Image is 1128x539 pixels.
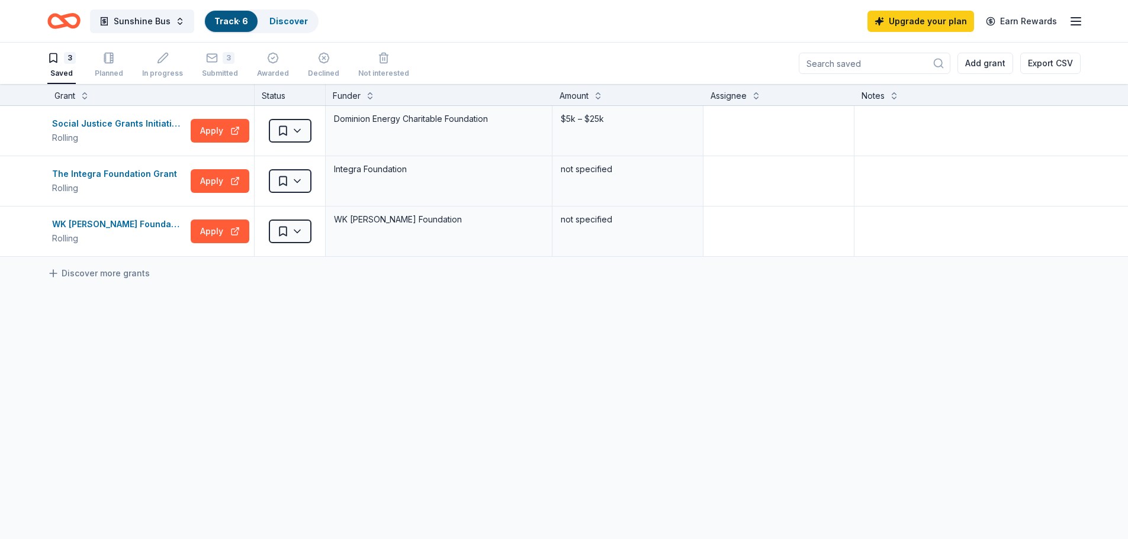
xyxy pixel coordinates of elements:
[308,69,339,78] div: Declined
[257,47,289,84] button: Awarded
[64,52,76,64] div: 3
[52,181,182,195] div: Rolling
[1020,53,1081,74] button: Export CSV
[333,161,545,177] div: Integra Foundation
[191,169,249,193] button: Apply
[358,47,409,84] button: Not interested
[862,89,885,103] div: Notes
[142,69,183,78] div: In progress
[95,69,123,78] div: Planned
[90,9,194,33] button: Sunshine Bus
[560,161,696,177] div: not specified
[560,89,589,103] div: Amount
[47,266,150,280] a: Discover more grants
[711,89,747,103] div: Assignee
[204,9,319,33] button: Track· 6Discover
[333,89,361,103] div: Funder
[979,11,1064,32] a: Earn Rewards
[52,167,182,181] div: The Integra Foundation Grant
[95,47,123,84] button: Planned
[54,89,75,103] div: Grant
[52,217,186,231] div: WK [PERSON_NAME] Foundation Grant
[799,53,950,74] input: Search saved
[269,16,308,26] a: Discover
[52,217,186,246] button: WK [PERSON_NAME] Foundation GrantRolling
[52,167,186,195] button: The Integra Foundation GrantRolling
[47,7,81,35] a: Home
[47,69,76,78] div: Saved
[867,11,974,32] a: Upgrade your plan
[333,211,545,228] div: WK [PERSON_NAME] Foundation
[358,69,409,78] div: Not interested
[191,220,249,243] button: Apply
[255,84,326,105] div: Status
[308,47,339,84] button: Declined
[47,47,76,84] button: 3Saved
[142,47,183,84] button: In progress
[214,16,248,26] a: Track· 6
[957,53,1013,74] button: Add grant
[560,211,696,228] div: not specified
[52,117,186,131] div: Social Justice Grants Initiative - Community Grants
[52,131,186,145] div: Rolling
[114,14,171,28] span: Sunshine Bus
[257,69,289,78] div: Awarded
[191,119,249,143] button: Apply
[333,111,545,127] div: Dominion Energy Charitable Foundation
[52,231,186,246] div: Rolling
[560,111,696,127] div: $5k – $25k
[52,117,186,145] button: Social Justice Grants Initiative - Community GrantsRolling
[223,52,234,64] div: 3
[202,69,238,78] div: Submitted
[202,47,238,84] button: 3Submitted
